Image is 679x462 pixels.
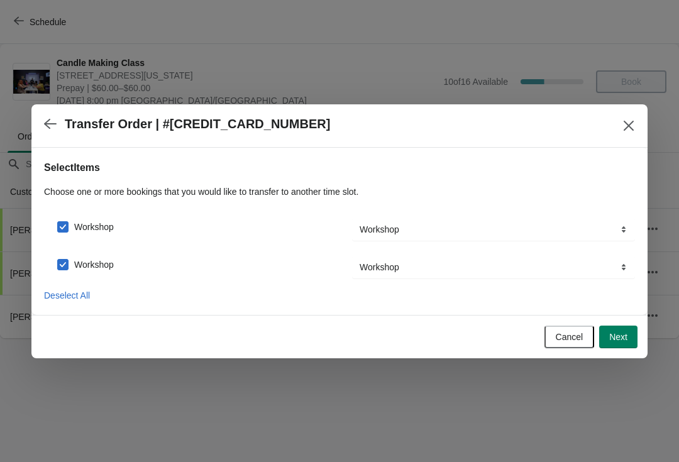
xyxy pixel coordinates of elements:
button: Next [599,326,638,348]
h2: Select Items [44,160,635,175]
button: Close [617,114,640,137]
h2: Transfer Order | #[CREDIT_CARD_NUMBER] [65,117,330,131]
span: Next [609,332,627,342]
span: Deselect All [44,290,90,300]
p: Choose one or more bookings that you would like to transfer to another time slot. [44,185,635,198]
button: Cancel [544,326,595,348]
span: Workshop [74,258,114,271]
span: Cancel [556,332,583,342]
span: Workshop [74,221,114,233]
button: Deselect All [39,284,95,307]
